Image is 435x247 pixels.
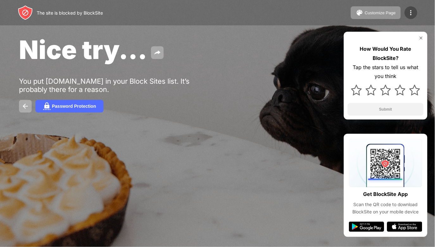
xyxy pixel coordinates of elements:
[409,85,420,95] img: star.svg
[35,100,104,113] button: Password Protection
[154,49,161,56] img: share.svg
[43,102,51,110] img: password.svg
[19,77,215,94] div: You put [DOMAIN_NAME] in your Block Sites list. It’s probably there for a reason.
[19,34,147,65] span: Nice try...
[351,85,362,95] img: star.svg
[348,44,424,63] div: How Would You Rate BlockSite?
[348,63,424,81] div: Tap the stars to tell us what you think
[349,222,384,232] img: google-play.svg
[419,36,424,41] img: rate-us-close.svg
[37,10,103,16] div: The site is blocked by BlockSite
[52,104,96,109] div: Password Protection
[407,9,415,16] img: menu-icon.svg
[380,85,391,95] img: star.svg
[356,9,363,16] img: pallet.svg
[363,190,408,199] div: Get BlockSite App
[349,201,422,215] div: Scan the QR code to download BlockSite on your mobile device
[351,6,401,19] button: Customize Page
[366,85,376,95] img: star.svg
[18,5,33,20] img: header-logo.svg
[348,103,424,116] button: Submit
[395,85,406,95] img: star.svg
[387,222,422,232] img: app-store.svg
[349,139,422,187] img: qrcode.svg
[365,10,396,15] div: Customize Page
[22,102,29,110] img: back.svg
